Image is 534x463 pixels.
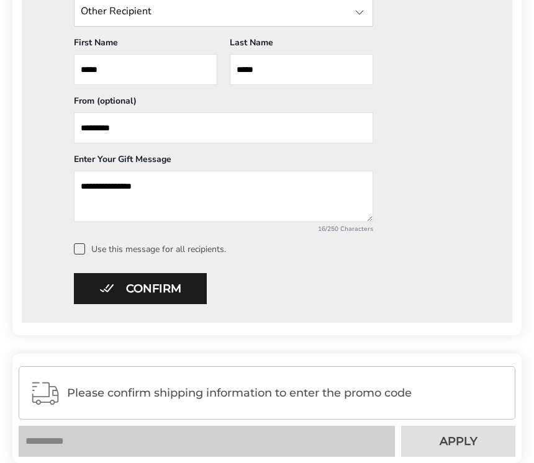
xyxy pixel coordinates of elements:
[74,37,217,54] div: First Name
[74,171,373,222] textarea: Add a message
[74,273,207,304] button: Confirm button
[74,95,373,112] div: From (optional)
[67,387,504,399] span: Please confirm shipping information to enter the promo code
[74,243,492,254] label: Use this message for all recipients.
[401,426,515,457] button: Apply
[230,54,373,85] input: Last Name
[74,54,217,85] input: First Name
[440,436,477,447] span: Apply
[230,37,373,54] div: Last Name
[74,112,373,143] input: From
[74,225,373,233] div: 16/250 Characters
[74,153,373,171] div: Enter Your Gift Message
